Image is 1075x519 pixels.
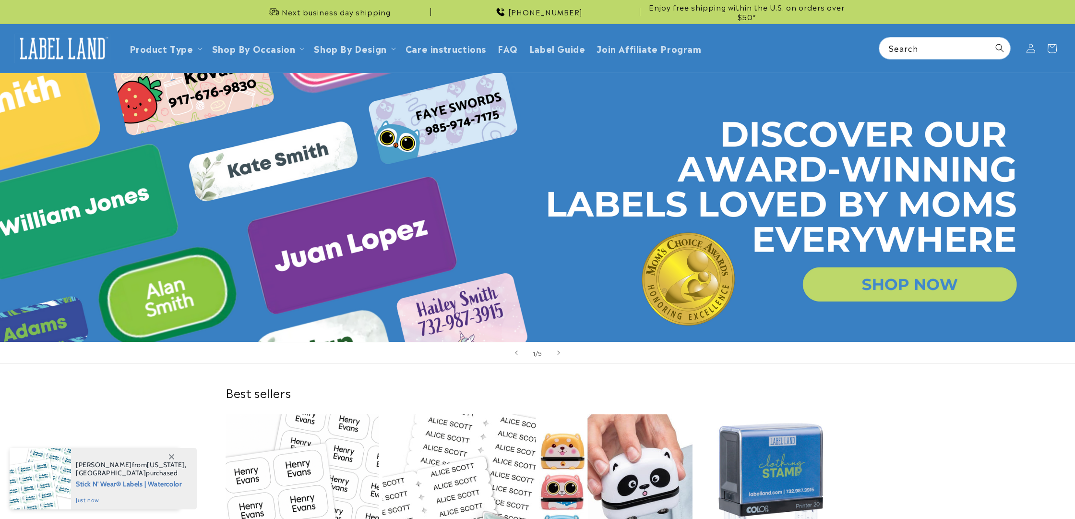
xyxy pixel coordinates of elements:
[498,43,518,54] span: FAQ
[76,461,187,477] span: from , purchased
[314,42,386,55] a: Shop By Design
[400,37,492,60] a: Care instructions
[282,7,391,17] span: Next business day shipping
[508,7,583,17] span: [PHONE_NUMBER]
[506,342,527,363] button: Previous slide
[548,342,569,363] button: Next slide
[212,43,296,54] span: Shop By Occasion
[989,37,1010,59] button: Search
[14,34,110,63] img: Label Land
[524,37,591,60] a: Label Guide
[538,348,542,358] span: 5
[130,42,193,55] a: Product Type
[492,37,524,60] a: FAQ
[147,460,185,469] span: [US_STATE]
[76,469,146,477] span: [GEOGRAPHIC_DATA]
[11,30,114,67] a: Label Land
[76,460,132,469] span: [PERSON_NAME]
[644,2,849,21] span: Enjoy free shipping within the U.S. on orders over $50*
[124,37,206,60] summary: Product Type
[591,37,707,60] a: Join Affiliate Program
[529,43,585,54] span: Label Guide
[536,348,538,358] span: /
[533,348,536,358] span: 1
[979,478,1065,509] iframe: Gorgias live chat messenger
[597,43,701,54] span: Join Affiliate Program
[406,43,486,54] span: Care instructions
[206,37,309,60] summary: Shop By Occasion
[226,385,849,400] h2: Best sellers
[308,37,399,60] summary: Shop By Design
